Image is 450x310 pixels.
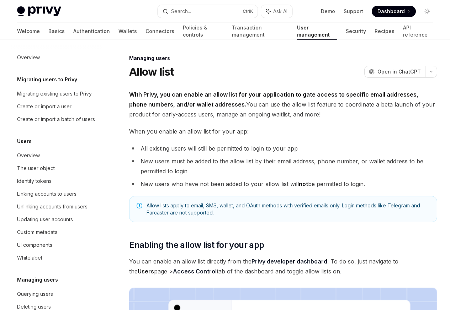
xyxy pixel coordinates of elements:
[129,239,264,251] span: Enabling the allow list for your app
[17,228,58,236] div: Custom metadata
[321,8,335,15] a: Demo
[48,23,65,40] a: Basics
[17,23,40,40] a: Welcome
[375,23,395,40] a: Recipes
[17,6,61,16] img: light logo
[11,87,102,100] a: Migrating existing users to Privy
[364,66,425,78] button: Open in ChatGPT
[11,51,102,64] a: Overview
[73,23,110,40] a: Authentication
[17,202,88,211] div: Unlinking accounts from users
[372,6,416,17] a: Dashboard
[129,143,437,153] li: All existing users will still be permitted to login to your app
[158,5,258,18] button: Search...CtrlK
[11,288,102,300] a: Querying users
[17,276,58,284] h5: Managing users
[299,180,308,187] strong: not
[17,137,32,146] h5: Users
[17,215,73,224] div: Updating user accounts
[147,202,430,216] span: Allow lists apply to email, SMS, wallet, and OAuth methods with verified emails only. Login metho...
[11,100,102,113] a: Create or import a user
[17,290,53,298] div: Querying users
[252,258,327,265] a: Privy developer dashboard
[129,91,418,108] strong: With Privy, you can enable an allow list for your application to gate access to specific email ad...
[138,268,154,275] strong: Users
[17,254,42,262] div: Whitelabel
[273,8,287,15] span: Ask AI
[346,23,366,40] a: Security
[403,23,433,40] a: API reference
[129,89,437,119] span: You can use the allow list feature to coordinate a beta launch of your product for early-access u...
[17,151,40,160] div: Overview
[183,23,223,40] a: Policies & controls
[17,164,55,173] div: The user object
[377,8,405,15] span: Dashboard
[129,65,174,78] h1: Allow list
[173,268,217,275] a: Access Control
[17,75,77,84] h5: Migrating users to Privy
[17,115,95,124] div: Create or import a batch of users
[11,200,102,213] a: Unlinking accounts from users
[17,89,92,98] div: Migrating existing users to Privy
[17,53,40,62] div: Overview
[129,55,437,62] div: Managing users
[11,251,102,264] a: Whitelabel
[11,149,102,162] a: Overview
[11,162,102,175] a: The user object
[344,8,363,15] a: Support
[377,68,421,75] span: Open in ChatGPT
[17,102,72,111] div: Create or import a user
[11,113,102,126] a: Create or import a batch of users
[17,241,52,249] div: UI components
[137,203,142,208] svg: Note
[17,190,76,198] div: Linking accounts to users
[129,126,437,136] span: When you enable an allow list for your app:
[129,179,437,189] li: New users who have not been added to your allow list will be permitted to login.
[129,256,437,276] span: You can enable an allow list directly from the . To do so, just navigate to the page > tab of the...
[243,9,253,14] span: Ctrl K
[11,239,102,251] a: UI components
[118,23,137,40] a: Wallets
[17,177,52,185] div: Identity tokens
[11,175,102,187] a: Identity tokens
[145,23,174,40] a: Connectors
[297,23,338,40] a: User management
[11,187,102,200] a: Linking accounts to users
[261,5,292,18] button: Ask AI
[11,213,102,226] a: Updating user accounts
[422,6,433,17] button: Toggle dark mode
[11,226,102,239] a: Custom metadata
[171,7,191,16] div: Search...
[129,156,437,176] li: New users must be added to the allow list by their email address, phone number, or wallet address...
[232,23,288,40] a: Transaction management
